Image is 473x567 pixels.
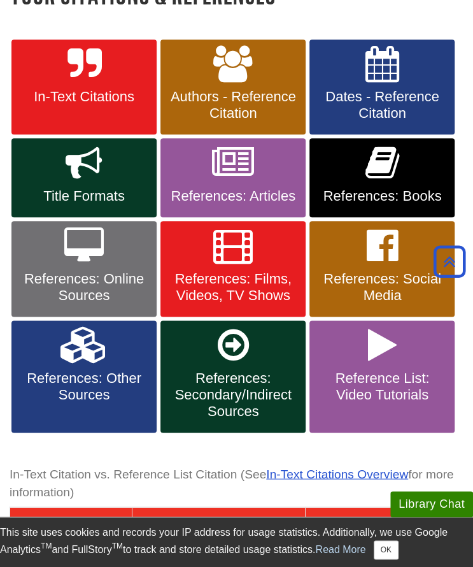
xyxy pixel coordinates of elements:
span: Reference List: Video Tutorials [319,370,445,403]
button: Close [374,540,399,559]
a: References: Other Sources [11,320,157,433]
span: References: Social Media [319,271,445,304]
caption: In-Text Citation vs. Reference List Citation (See for more information) [10,460,471,507]
a: References: Secondary/Indirect Sources [160,320,306,433]
span: References: Other Sources [21,370,147,403]
a: Read More [315,543,365,554]
span: Dates - Reference Citation [319,89,445,122]
button: Library Chat [390,491,473,517]
a: Reference List: Video Tutorials [309,320,455,433]
span: Authors - Reference Citation [170,89,296,122]
span: Differences [38,514,104,528]
a: Back to Top [429,253,470,270]
a: Dates - Reference Citation [309,39,455,135]
span: Reference List Citation [321,514,455,528]
a: References: Books [309,138,455,217]
sup: TM [112,542,123,550]
span: In-Text Citation [174,514,262,528]
a: References: Social Media [309,221,455,317]
span: References: Films, Videos, TV Shows [170,271,296,304]
a: Title Formats [11,138,157,217]
sup: TM [41,542,52,550]
a: References: Online Sources [11,221,157,317]
span: References: Secondary/Indirect Sources [170,370,296,420]
span: References: Books [319,188,445,205]
span: In-Text Citations [21,89,147,105]
a: References: Articles [160,138,306,217]
a: References: Films, Videos, TV Shows [160,221,306,317]
span: References: Online Sources [21,271,147,304]
a: Authors - Reference Citation [160,39,306,135]
span: References: Articles [170,188,296,205]
span: Title Formats [21,188,147,205]
a: In-Text Citations Overview [266,467,408,480]
a: In-Text Citations [11,39,157,135]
